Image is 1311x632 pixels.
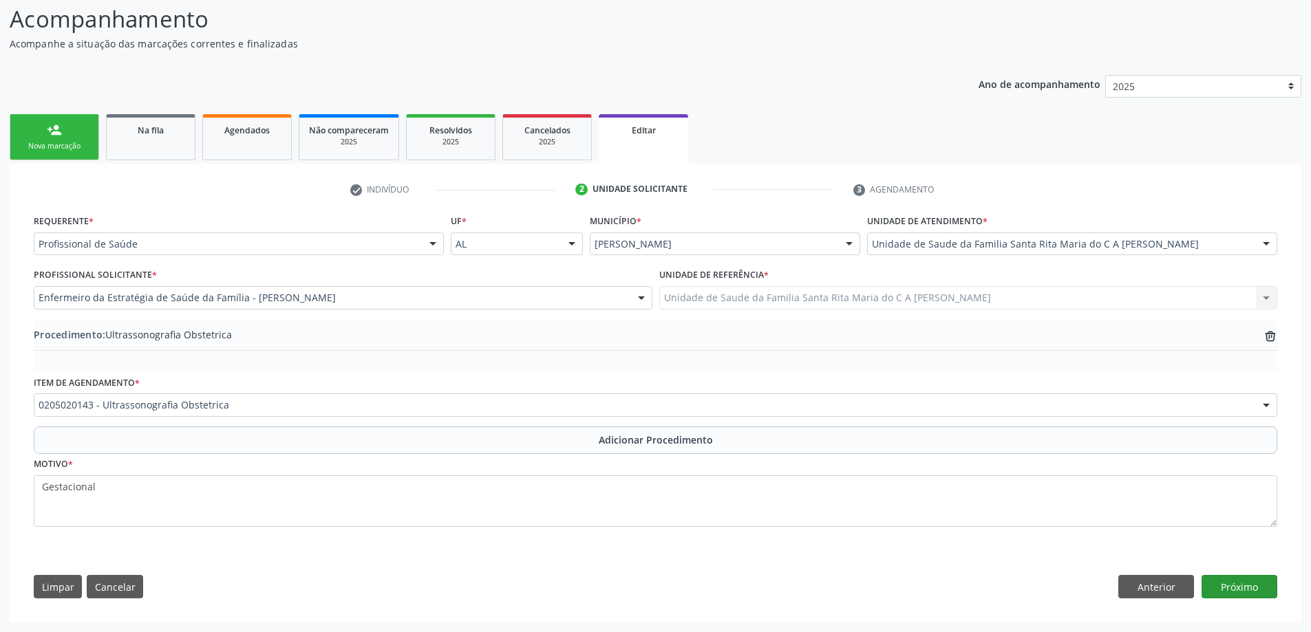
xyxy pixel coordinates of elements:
span: [PERSON_NAME] [595,237,833,251]
div: 2025 [309,137,389,147]
label: Município [590,211,641,232]
p: Acompanhe a situação das marcações correntes e finalizadas [10,36,914,51]
span: Cancelados [524,124,571,136]
div: 2025 [416,137,485,147]
label: Item de agendamento [34,373,140,394]
div: person_add [47,122,62,138]
label: Profissional Solicitante [34,265,157,286]
span: 0205020143 - Ultrassonografia Obstetrica [39,398,1249,412]
div: Unidade solicitante [593,183,688,195]
p: Ano de acompanhamento [979,75,1100,92]
button: Cancelar [87,575,143,598]
span: Agendados [224,124,270,136]
label: Requerente [34,211,94,232]
span: Enfermeiro da Estratégia de Saúde da Família - [PERSON_NAME] [39,291,624,305]
button: Anterior [1118,575,1194,598]
button: Adicionar Procedimento [34,426,1277,454]
label: Unidade de referência [659,265,769,286]
label: Motivo [34,454,73,475]
div: 2025 [513,137,582,147]
div: 2 [575,184,588,196]
span: Profissional de Saúde [39,237,416,251]
span: Adicionar Procedimento [599,433,713,447]
span: Resolvidos [429,124,472,136]
label: UF [451,211,467,232]
div: Nova marcação [20,141,89,151]
span: Procedimento: [34,328,105,341]
button: Próximo [1202,575,1277,598]
p: Acompanhamento [10,2,914,36]
span: Na fila [138,124,164,136]
span: Ultrassonografia Obstetrica [34,327,232,342]
label: Unidade de atendimento [867,211,988,232]
span: Unidade de Saude da Familia Santa Rita Maria do C A [PERSON_NAME] [872,237,1249,251]
span: AL [456,237,555,251]
span: Não compareceram [309,124,389,136]
span: Editar [632,124,656,136]
button: Limpar [34,575,82,598]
